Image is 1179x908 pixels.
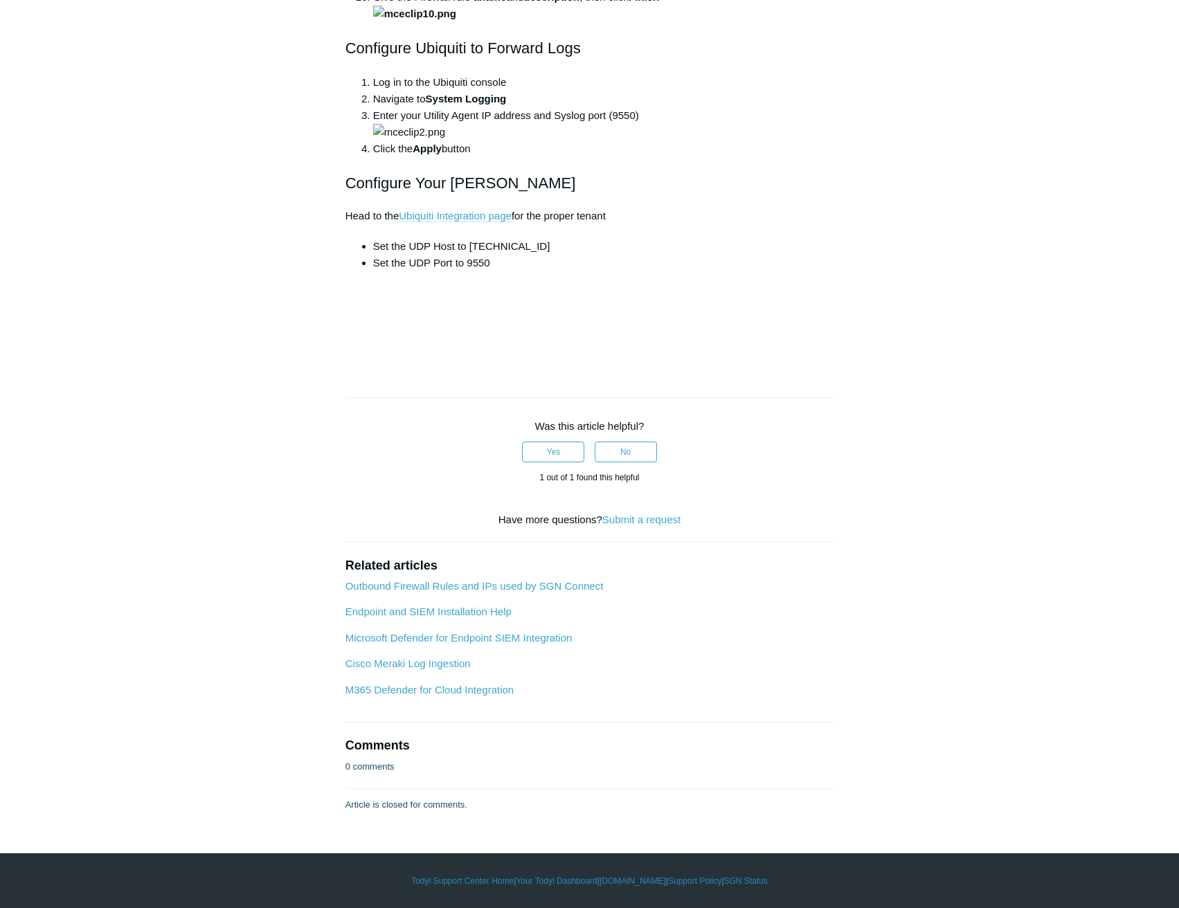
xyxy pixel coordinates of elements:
li: Click the button [373,140,834,157]
li: Log in to the Ubiquiti console [373,74,834,91]
h2: Comments [345,736,834,755]
img: mceclip10.png [373,6,456,22]
h2: Configure Ubiquiti to Forward Logs [345,36,834,60]
a: Microsoft Defender for Endpoint SIEM Integration [345,632,573,644]
a: Submit a request [602,514,681,525]
li: Navigate to [373,91,834,107]
a: Ubiquiti Integration page [399,210,512,222]
li: Set the UDP Port to 9550 [373,255,834,271]
p: Article is closed for comments. [345,798,467,812]
img: mceclip2.png [373,124,445,140]
h2: Configure Your [PERSON_NAME] [345,171,834,195]
h2: Related articles [345,556,834,575]
div: | | | | [188,875,991,887]
span: Was this article helpful? [535,420,645,432]
a: Outbound Firewall Rules and IPs used by SGN Connect [345,580,604,592]
a: Cisco Meraki Log Ingestion [345,657,471,669]
div: Have more questions? [345,512,834,528]
a: Support Policy [668,875,721,887]
a: Your Todyl Dashboard [516,875,597,887]
p: Head to the for the proper tenant [345,208,834,224]
span: 1 out of 1 found this helpful [539,473,639,482]
strong: System Logging [426,93,507,105]
a: M365 Defender for Cloud Integration [345,684,514,696]
a: [DOMAIN_NAME] [600,875,666,887]
li: Set the UDP Host to [TECHNICAL_ID] [373,238,834,255]
a: SGN Status [724,875,768,887]
p: 0 comments [345,760,395,774]
li: Enter your Utility Agent IP address and Syslog port (9550) [373,107,834,140]
button: This article was helpful [522,442,584,462]
a: Todyl Support Center Home [411,875,514,887]
strong: Apply [413,143,442,154]
button: This article was not helpful [595,442,657,462]
a: Endpoint and SIEM Installation Help [345,606,512,617]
